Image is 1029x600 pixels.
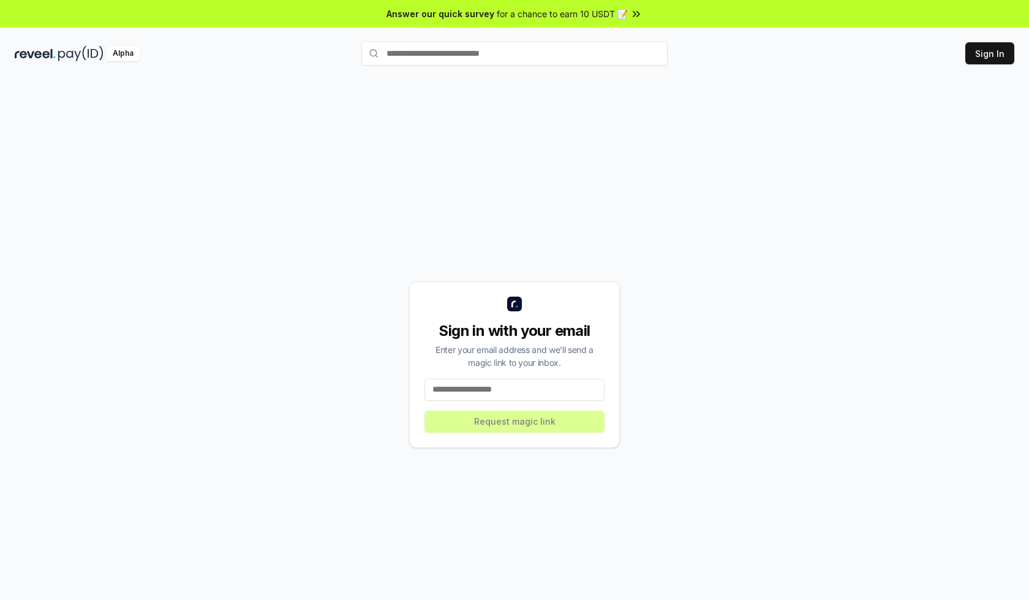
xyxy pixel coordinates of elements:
[58,46,104,61] img: pay_id
[424,321,605,341] div: Sign in with your email
[424,343,605,369] div: Enter your email address and we’ll send a magic link to your inbox.
[497,7,628,20] span: for a chance to earn 10 USDT 📝
[106,46,140,61] div: Alpha
[965,42,1014,64] button: Sign In
[507,297,522,311] img: logo_small
[386,7,494,20] span: Answer our quick survey
[15,46,56,61] img: reveel_dark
